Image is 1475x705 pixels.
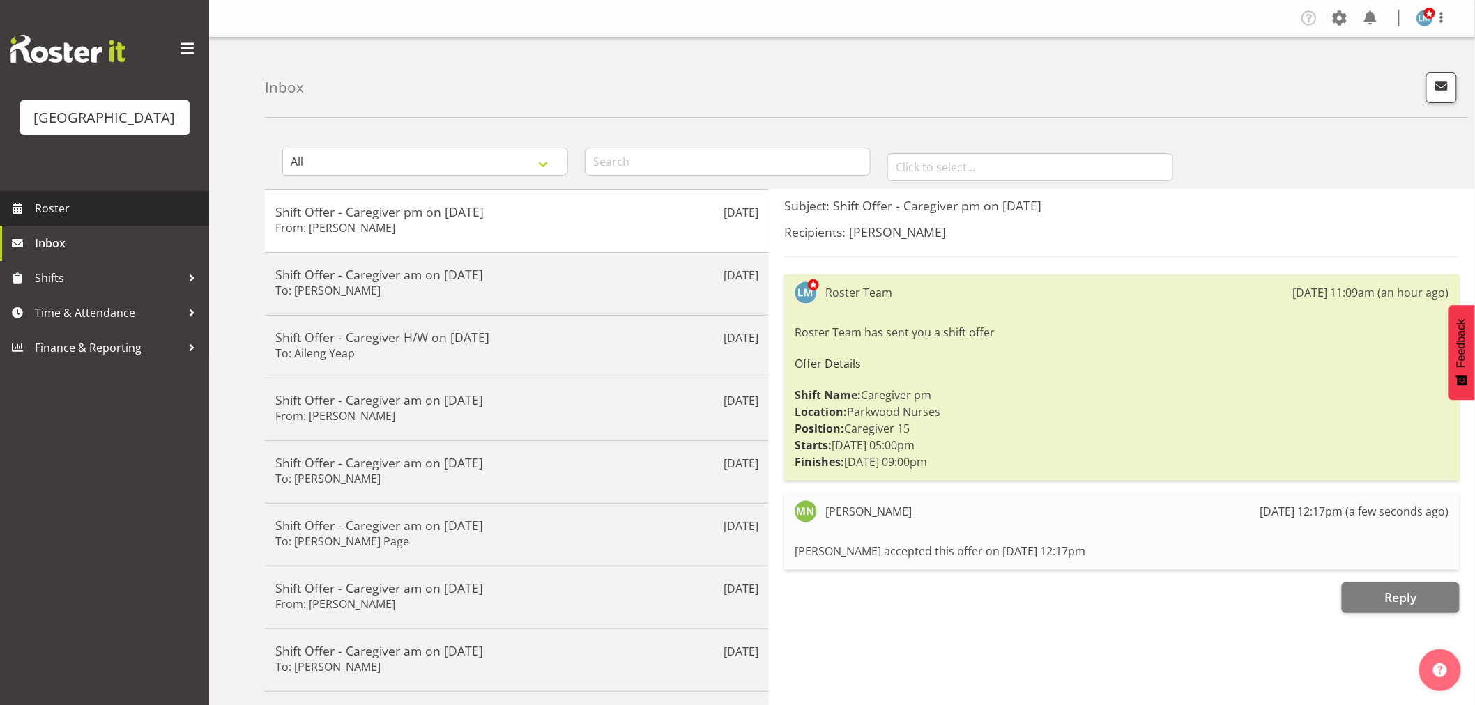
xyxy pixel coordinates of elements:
h5: Subject: Shift Offer - Caregiver pm on [DATE] [784,198,1460,213]
h5: Shift Offer - Caregiver am on [DATE] [275,267,758,282]
img: help-xxl-2.png [1433,663,1447,677]
div: [PERSON_NAME] [825,503,912,520]
h6: To: [PERSON_NAME] [275,284,381,297]
h5: Shift Offer - Caregiver H/W on [DATE] [275,330,758,345]
button: Reply [1342,582,1460,613]
p: [DATE] [724,330,758,346]
strong: Shift Name: [795,387,861,403]
h6: From: [PERSON_NAME] [275,409,395,423]
div: Roster Team has sent you a shift offer Caregiver pm Parkwood Nurses Caregiver 15 [DATE] 05:00pm [... [795,320,1449,474]
span: Roster [35,198,202,219]
h5: Shift Offer - Caregiver am on [DATE] [275,580,758,596]
button: Feedback - Show survey [1449,305,1475,400]
img: lesley-mckenzie127.jpg [795,281,817,304]
h5: Shift Offer - Caregiver am on [DATE] [275,392,758,408]
h6: From: [PERSON_NAME] [275,221,395,235]
h5: Shift Offer - Caregiver am on [DATE] [275,455,758,470]
p: [DATE] [724,392,758,409]
h6: To: [PERSON_NAME] [275,472,381,486]
span: Inbox [35,233,202,254]
img: maricon-nillo10859.jpg [795,500,817,522]
h5: Shift Offer - Caregiver pm on [DATE] [275,204,758,219]
div: Roster Team [825,284,892,301]
div: [PERSON_NAME] accepted this offer on [DATE] 12:17pm [795,539,1449,563]
h4: Inbox [265,79,304,95]
strong: Starts: [795,437,832,453]
img: Rosterit website logo [10,35,125,63]
p: [DATE] [724,204,758,221]
h5: Recipients: [PERSON_NAME] [784,224,1460,240]
strong: Location: [795,404,847,419]
p: [DATE] [724,455,758,472]
h6: To: [PERSON_NAME] Page [275,534,409,548]
h6: From: [PERSON_NAME] [275,597,395,611]
h6: To: Aileng Yeap [275,346,355,360]
input: Search [585,148,871,176]
span: Reply [1384,589,1416,605]
div: [GEOGRAPHIC_DATA] [34,107,176,128]
span: Shifts [35,268,181,288]
span: Finance & Reporting [35,337,181,358]
strong: Position: [795,421,844,436]
p: [DATE] [724,518,758,534]
div: [DATE] 11:09am (an hour ago) [1293,284,1449,301]
p: [DATE] [724,643,758,660]
span: Feedback [1455,319,1468,368]
h6: Offer Details [795,357,1449,370]
h6: To: [PERSON_NAME] [275,660,381,674]
div: [DATE] 12:17pm (a few seconds ago) [1260,503,1449,520]
strong: Finishes: [795,454,844,470]
h5: Shift Offer - Caregiver am on [DATE] [275,643,758,658]
p: [DATE] [724,580,758,597]
input: Click to select... [887,153,1173,181]
img: lesley-mckenzie127.jpg [1416,10,1433,26]
p: [DATE] [724,267,758,284]
span: Time & Attendance [35,302,181,323]
h5: Shift Offer - Caregiver am on [DATE] [275,518,758,533]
